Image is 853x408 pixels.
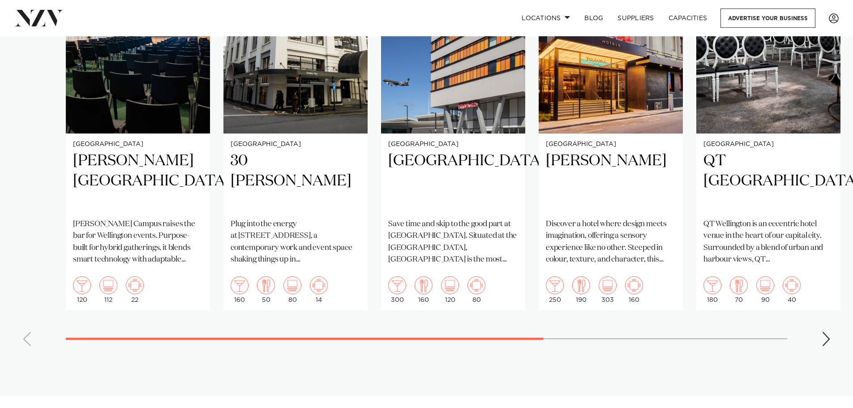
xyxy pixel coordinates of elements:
img: meeting.png [126,276,144,294]
a: Capacities [661,9,715,28]
div: 112 [99,276,117,303]
img: cocktail.png [703,276,721,294]
div: 80 [283,276,301,303]
p: QT Wellington is an eccentric hotel venue in the heart of our capital city. Surrounded by a blend... [703,219,833,266]
div: 303 [599,276,617,303]
small: [GEOGRAPHIC_DATA] [703,141,833,148]
div: 50 [257,276,275,303]
img: theatre.png [756,276,774,294]
p: [PERSON_NAME] Campus raises the bar for Wellington events. Purpose-built for hybrid gatherings, i... [73,219,203,266]
a: SUPPLIERS [610,9,661,28]
div: 120 [73,276,91,303]
div: 160 [625,276,643,303]
small: [GEOGRAPHIC_DATA] [546,141,676,148]
img: theatre.png [599,276,617,294]
img: cocktail.png [73,276,91,294]
img: dining.png [572,276,590,294]
img: cocktail.png [231,276,249,294]
a: Advertise your business [720,9,815,28]
div: 120 [441,276,459,303]
img: theatre.png [99,276,117,294]
img: meeting.png [783,276,801,294]
img: cocktail.png [546,276,564,294]
h2: QT [GEOGRAPHIC_DATA] [703,151,833,211]
img: meeting.png [625,276,643,294]
div: 160 [231,276,249,303]
img: nzv-logo.png [14,10,63,26]
small: [GEOGRAPHIC_DATA] [73,141,203,148]
img: theatre.png [283,276,301,294]
div: 180 [703,276,721,303]
div: 300 [388,276,406,303]
img: dining.png [415,276,433,294]
small: [GEOGRAPHIC_DATA] [388,141,518,148]
a: BLOG [577,9,610,28]
div: 22 [126,276,144,303]
div: 250 [546,276,564,303]
a: Locations [514,9,577,28]
p: Save time and skip to the good part at [GEOGRAPHIC_DATA]. Situated at the [GEOGRAPHIC_DATA], [GEO... [388,219,518,266]
div: 70 [730,276,748,303]
h2: [PERSON_NAME] [546,151,676,211]
img: dining.png [730,276,748,294]
div: 40 [783,276,801,303]
small: [GEOGRAPHIC_DATA] [231,141,360,148]
h2: [GEOGRAPHIC_DATA] [388,151,518,211]
img: meeting.png [310,276,328,294]
p: Plug into the energy at [STREET_ADDRESS], a contemporary work and event space shaking things up i... [231,219,360,266]
img: meeting.png [467,276,485,294]
h2: 30 [PERSON_NAME] [231,151,360,211]
div: 160 [415,276,433,303]
img: dining.png [257,276,275,294]
div: 80 [467,276,485,303]
div: 90 [756,276,774,303]
p: Discover a hotel where design meets imagination, offering a sensory experience like no other. Ste... [546,219,676,266]
img: theatre.png [441,276,459,294]
h2: [PERSON_NAME][GEOGRAPHIC_DATA] [73,151,203,211]
img: cocktail.png [388,276,406,294]
div: 14 [310,276,328,303]
div: 190 [572,276,590,303]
